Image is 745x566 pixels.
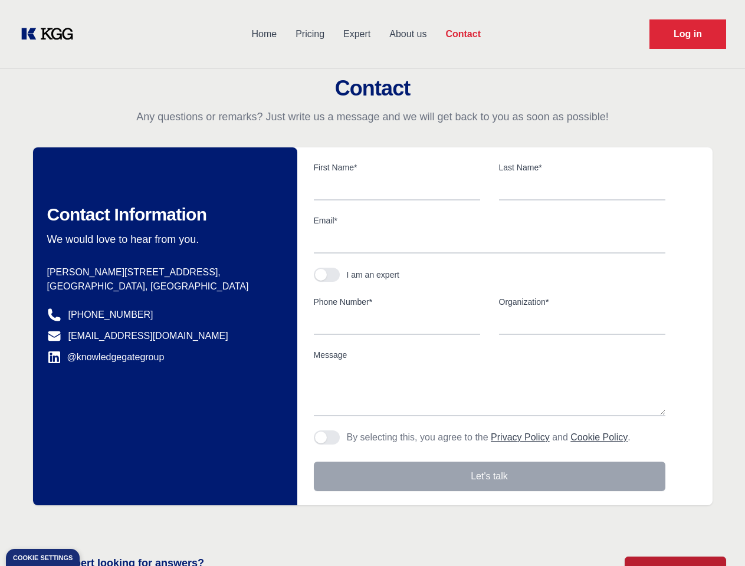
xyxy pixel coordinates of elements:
p: [GEOGRAPHIC_DATA], [GEOGRAPHIC_DATA] [47,279,278,294]
a: Expert [334,19,380,50]
a: [PHONE_NUMBER] [68,308,153,322]
a: Privacy Policy [491,432,550,442]
h2: Contact [14,77,731,100]
p: By selecting this, you agree to the and . [347,430,631,445]
a: Home [242,19,286,50]
p: We would love to hear from you. [47,232,278,246]
div: I am an expert [347,269,400,281]
p: Any questions or remarks? Just write us a message and we will get back to you as soon as possible! [14,110,731,124]
label: Message [314,349,665,361]
a: Cookie Policy [570,432,628,442]
a: Request Demo [649,19,726,49]
label: Last Name* [499,162,665,173]
div: Cookie settings [13,555,73,561]
p: [PERSON_NAME][STREET_ADDRESS], [47,265,278,279]
a: Contact [436,19,490,50]
label: Phone Number* [314,296,480,308]
iframe: Chat Widget [686,509,745,566]
a: Pricing [286,19,334,50]
a: KOL Knowledge Platform: Talk to Key External Experts (KEE) [19,25,83,44]
button: Let's talk [314,462,665,491]
label: Organization* [499,296,665,308]
a: About us [380,19,436,50]
a: [EMAIL_ADDRESS][DOMAIN_NAME] [68,329,228,343]
h2: Contact Information [47,204,278,225]
label: Email* [314,215,665,226]
a: @knowledgegategroup [47,350,165,364]
label: First Name* [314,162,480,173]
